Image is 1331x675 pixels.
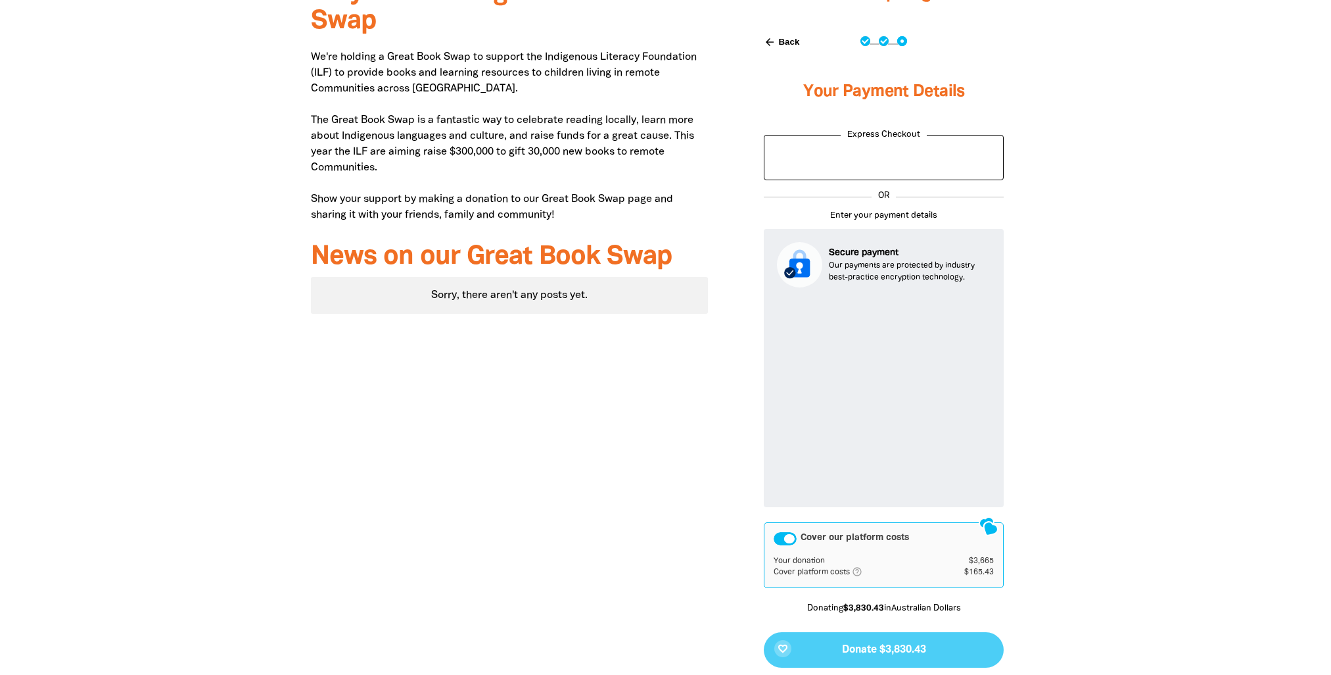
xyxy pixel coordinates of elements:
[774,532,797,545] button: Cover our platform costs
[860,36,870,46] button: Navigate to step 1 of 3 to enter your donation amount
[764,210,1004,223] p: Enter your payment details
[829,246,991,260] p: Secure payment
[852,566,873,577] i: help_outlined
[843,605,884,612] b: $3,830.43
[311,277,709,314] div: Paginated content
[940,556,994,566] td: $3,665
[940,566,994,578] td: $165.43
[764,66,1004,118] h3: Your Payment Details
[764,603,1004,616] p: Donating in Australian Dollars
[774,298,993,497] iframe: Secure payment input frame
[774,566,939,578] td: Cover platform costs
[774,556,939,566] td: Your donation
[311,277,709,314] div: Sorry, there aren't any posts yet.
[764,36,776,48] i: arrow_back
[771,141,996,171] iframe: PayPal-paypal
[759,31,805,53] button: Back
[311,243,709,272] h3: News on our Great Book Swap
[879,36,889,46] button: Navigate to step 2 of 3 to enter your details
[841,129,927,142] legend: Express Checkout
[311,49,709,223] p: We're holding a Great Book Swap to support the Indigenous Literacy Foundation (ILF) to provide bo...
[829,260,991,284] p: Our payments are protected by industry best-practice encryption technology.
[872,190,896,203] p: OR
[897,36,907,46] button: Navigate to step 3 of 3 to enter your payment details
